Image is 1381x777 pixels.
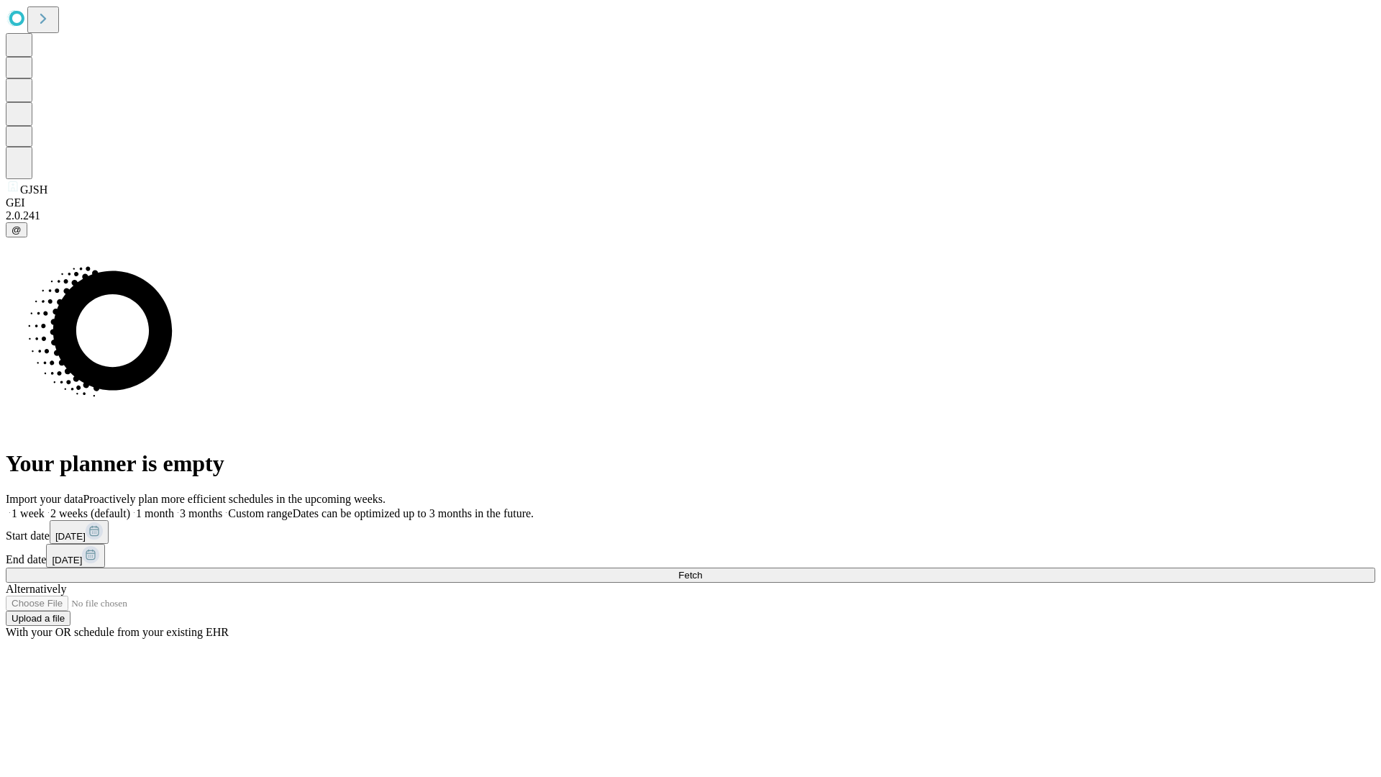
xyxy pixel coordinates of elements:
div: Start date [6,520,1375,544]
span: 2 weeks (default) [50,507,130,519]
span: 1 week [12,507,45,519]
span: @ [12,224,22,235]
div: 2.0.241 [6,209,1375,222]
span: Fetch [678,570,702,581]
span: Custom range [228,507,292,519]
span: [DATE] [52,555,82,565]
button: [DATE] [50,520,109,544]
span: GJSH [20,183,47,196]
button: Upload a file [6,611,70,626]
div: End date [6,544,1375,568]
span: Alternatively [6,583,66,595]
div: GEI [6,196,1375,209]
button: @ [6,222,27,237]
span: Dates can be optimized up to 3 months in the future. [293,507,534,519]
span: [DATE] [55,531,86,542]
span: Import your data [6,493,83,505]
h1: Your planner is empty [6,450,1375,477]
span: 1 month [136,507,174,519]
span: Proactively plan more efficient schedules in the upcoming weeks. [83,493,386,505]
span: 3 months [180,507,222,519]
button: Fetch [6,568,1375,583]
button: [DATE] [46,544,105,568]
span: With your OR schedule from your existing EHR [6,626,229,638]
